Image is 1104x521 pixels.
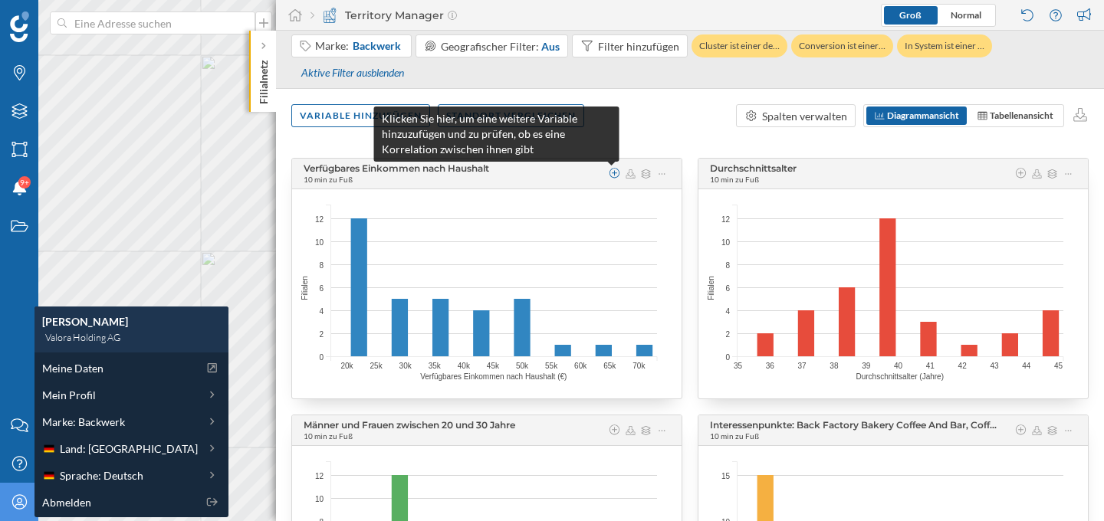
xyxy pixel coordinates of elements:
text: 44 [1022,362,1031,370]
span: Männer und Frauen zwischen 20 und 30 Jahre [304,419,515,431]
text: 43 [990,362,999,370]
text: 30k [399,362,412,370]
text: 42 [958,362,968,370]
text: 35 [734,362,743,370]
span: Groß [899,9,922,21]
text: 50k [516,362,529,370]
span: 9+ [20,175,29,190]
div: Aktive Filter ausblenden [292,60,412,87]
text: 36 [766,362,775,370]
span: 12 [315,470,324,481]
text: 41 [926,362,935,370]
p: Filialnetz [256,54,271,104]
text: 39 [862,362,871,370]
text: 65k [603,362,616,370]
div: [PERSON_NAME] [42,314,221,329]
span: 6 [725,282,730,293]
text: 38 [830,362,839,370]
text: 37 [798,362,807,370]
span: Support [32,11,87,25]
span: 0 [725,351,730,362]
text: 60k [574,362,587,370]
div: Filter hinzufügen [598,38,679,54]
text: Filialen [707,276,715,300]
span: 2 [319,328,324,339]
span: 8 [725,259,730,270]
div: Cluster ist einer de… [692,34,787,57]
span: 8 [319,259,324,270]
text: 35k [429,362,442,370]
div: Aus [541,38,560,54]
span: Marke: Backwerk [42,414,125,430]
span: 0 [319,351,324,362]
text: 25k [370,362,383,370]
span: Geografischer Filter: [441,40,539,53]
span: Meine Daten [42,360,103,376]
span: 10 [721,236,730,247]
span: Land: [GEOGRAPHIC_DATA] [60,441,198,457]
text: 40 [894,362,903,370]
span: Abmelden [42,494,91,510]
span: Diagrammansicht [887,110,959,121]
span: Sprache: Deutsch [60,467,143,483]
span: 10 [315,493,324,504]
span: Verfügbares Einkommen nach Haushalt [304,162,489,174]
text: 20k [340,362,353,370]
text: 70k [632,362,646,370]
span: Mein Profil [42,387,96,403]
div: Valora Holding AG [42,329,221,345]
div: Marke: [315,38,403,54]
div: In System ist einer … [897,34,992,57]
img: territory-manager.svg [322,8,337,23]
span: 15 [721,470,730,481]
text: 40k [458,362,471,370]
span: 12 [721,213,730,224]
span: 6 [319,282,324,293]
div: Spalten verwalten [762,108,847,124]
span: 4 [319,305,324,316]
span: 10 [315,236,324,247]
text: 55k [545,362,558,370]
span: 12 [315,213,324,224]
text: Filialen [301,276,309,300]
div: 10 min zu Fuß [304,431,353,441]
text: Verfügbares Einkommen nach Haushalt (€) [420,372,567,381]
div: 10 min zu Fuß [710,174,759,185]
div: Territory Manager [310,8,457,23]
div: 10 min zu Fuß [304,174,353,185]
span: Normal [951,9,981,21]
text: 45 [1054,362,1063,370]
text: 45k [487,362,500,370]
img: Geoblink Logo [10,11,29,42]
span: Tabellenansicht [990,110,1053,121]
div: Conversion ist einer… [791,34,893,57]
div: 10 min zu Fuß [710,431,759,441]
text: Durchschnittsalter (Jahre) [856,372,944,381]
span: Durchschnittsalter [710,162,797,174]
span: Interessenpunkte: Back Factory Bakery Coffee And Bar, Coffee Fellows, Kamps Bakery Coffee And Bar... [710,419,999,431]
span: 2 [725,328,730,339]
div: Klicken Sie hier, um eine weitere Variable hinzuzufügen und zu prüfen, ob es eine Korrelation zwi... [374,106,619,162]
span: 4 [725,305,730,316]
span: Backwerk [353,38,401,54]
